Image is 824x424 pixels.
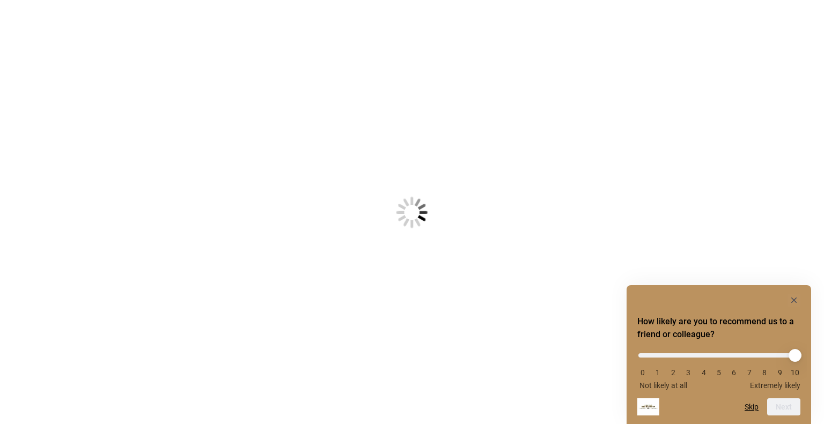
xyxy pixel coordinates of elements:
[790,368,800,377] li: 10
[788,294,800,307] button: Hide survey
[698,368,709,377] li: 4
[745,403,759,411] button: Skip
[343,144,481,281] img: Loading
[713,368,724,377] li: 5
[668,368,679,377] li: 2
[637,345,800,390] div: How likely are you to recommend us to a friend or colleague? Select an option from 0 to 10, with ...
[775,368,785,377] li: 9
[652,368,663,377] li: 1
[750,381,800,390] span: Extremely likely
[639,381,687,390] span: Not likely at all
[744,368,755,377] li: 7
[637,315,800,341] h2: How likely are you to recommend us to a friend or colleague? Select an option from 0 to 10, with ...
[729,368,739,377] li: 6
[637,294,800,415] div: How likely are you to recommend us to a friend or colleague? Select an option from 0 to 10, with ...
[683,368,694,377] li: 3
[767,398,800,415] button: Next question
[759,368,770,377] li: 8
[637,368,648,377] li: 0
